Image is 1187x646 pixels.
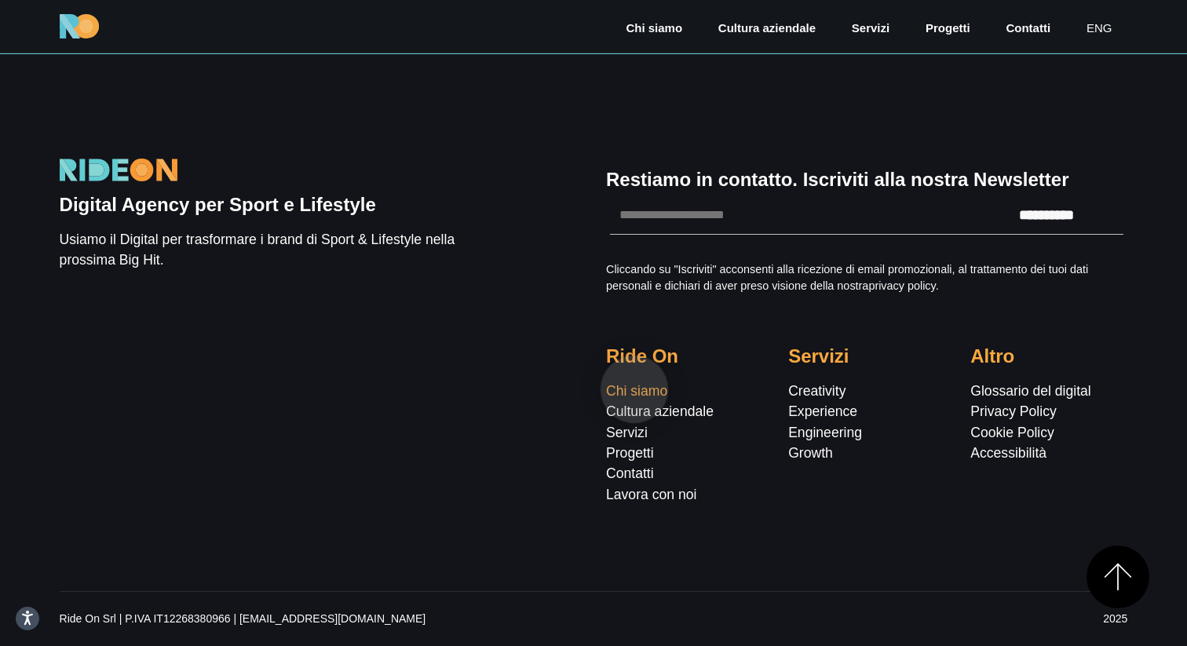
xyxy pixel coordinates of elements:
a: privacy policy [868,279,935,292]
a: Experience [788,403,857,419]
a: Servizi [606,425,648,440]
a: Chi siamo [606,383,667,399]
a: eng [1085,20,1114,38]
img: Logo [60,159,177,181]
a: Servizi [850,20,891,38]
a: Accessibilità [970,445,1046,461]
img: Ride On Agency Logo [60,14,99,39]
p: Cliccando su "Iscriviti" acconsenti alla ricezione di email promozionali, al trattamento dei tuoi... [606,261,1127,295]
a: Cultura aziendale [606,403,714,419]
a: Progetti [606,445,654,461]
h5: Ride On [606,345,763,368]
p: Usiamo il Digital per trasformare i brand di Sport & Lifestyle nella prossima Big Hit. [60,229,490,271]
p: 2025 [788,611,1127,627]
a: Cultura aziendale [717,20,817,38]
h5: Restiamo in contatto. Iscriviti alla nostra Newsletter [606,169,1127,192]
a: Contatti [606,465,654,481]
a: Chi siamo [624,20,684,38]
a: Cookie Policy [970,425,1054,440]
a: Privacy Policy [970,403,1057,419]
a: Lavora con noi [606,487,696,502]
a: Contatti [1004,20,1052,38]
a: Creativity [788,383,846,399]
a: Growth [788,445,833,461]
h5: Servizi [788,345,945,368]
a: Progetti [924,20,972,38]
h5: Altro [970,345,1127,368]
a: Glossario del digital [970,383,1091,399]
a: Engineering [788,425,862,440]
p: Ride On Srl | P.IVA IT12268380966 | [EMAIL_ADDRESS][DOMAIN_NAME] [60,611,764,627]
h5: Digital Agency per Sport e Lifestyle [60,194,490,217]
